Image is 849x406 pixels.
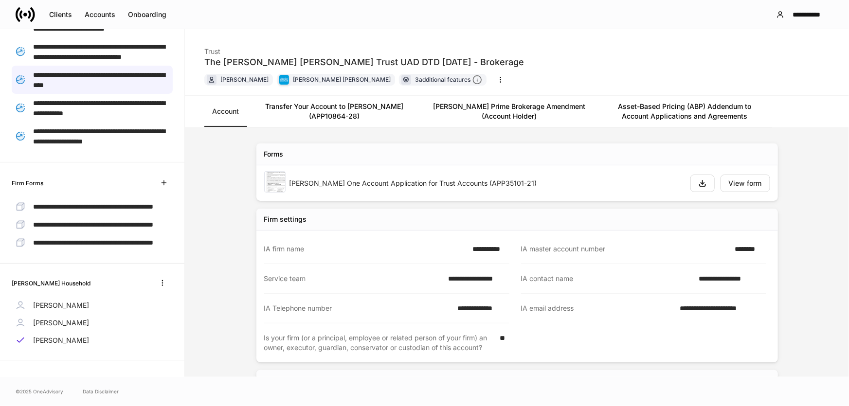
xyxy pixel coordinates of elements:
div: [PERSON_NAME] [220,75,269,84]
p: [PERSON_NAME] [33,318,89,328]
div: Is your firm (or a principal, employee or related person of your firm) an owner, executor, guardi... [264,333,494,353]
div: Firm settings [264,214,307,224]
div: IA contact name [521,274,693,283]
button: Clients [43,7,78,22]
div: Clients [49,11,72,18]
h6: Firm Forms [12,178,43,188]
p: [PERSON_NAME] [33,335,89,345]
button: Onboarding [122,7,173,22]
div: Onboarding [128,11,166,18]
a: Account [204,96,247,127]
a: Transfer Your Account to [PERSON_NAME] (APP10864-28) [247,96,422,127]
div: Trust [204,41,524,56]
a: [PERSON_NAME] [12,332,173,349]
div: Account details [264,376,315,386]
h6: [PERSON_NAME] Household [12,279,90,288]
a: [PERSON_NAME] [12,314,173,332]
p: [PERSON_NAME] [33,300,89,310]
div: 3 additional features [415,75,482,85]
button: View form [721,175,770,192]
div: IA email address [521,303,674,314]
a: [PERSON_NAME] Prime Brokerage Amendment (Account Holder) [422,96,597,127]
div: Forms [264,149,284,159]
div: The [PERSON_NAME] [PERSON_NAME] Trust UAD DTD [DATE] - Brokerage [204,56,524,68]
a: Asset-Based Pricing (ABP) Addendum to Account Applications and Agreements [597,96,772,127]
div: IA master account number [521,244,729,254]
div: Service team [264,274,443,283]
div: IA firm name [264,244,467,254]
div: [PERSON_NAME] [PERSON_NAME] [293,75,391,84]
div: [PERSON_NAME] One Account Application for Trust Accounts (APP35101-21) [289,178,683,188]
div: IA Telephone number [264,303,452,313]
a: Data Disclaimer [83,388,119,395]
span: © 2025 OneAdvisory [16,388,63,395]
div: Accounts [85,11,115,18]
img: charles-schwab-BFYFdbvS.png [279,75,289,85]
button: Accounts [78,7,122,22]
a: [PERSON_NAME] [12,297,173,314]
div: View form [729,180,762,187]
